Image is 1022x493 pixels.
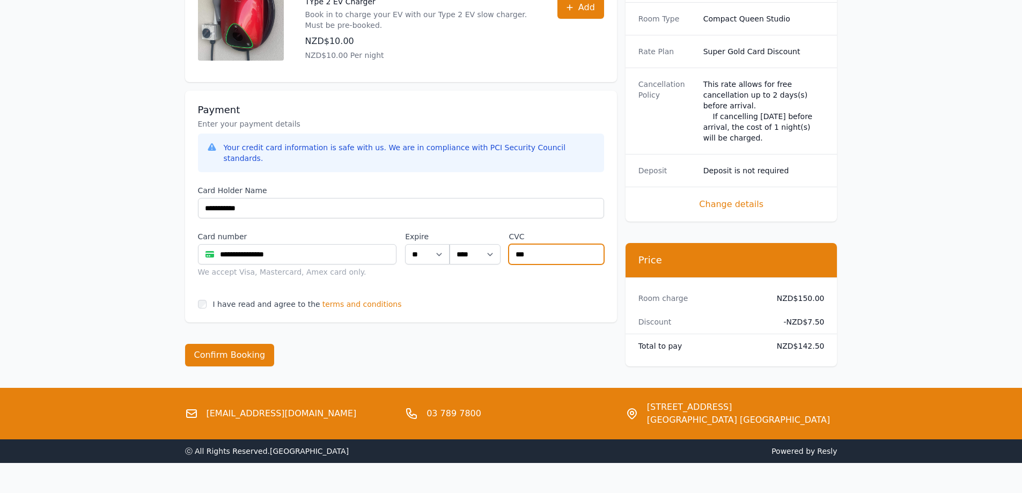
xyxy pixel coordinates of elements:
p: Enter your payment details [198,119,604,129]
div: Your credit card information is safe with us. We are in compliance with PCI Security Council stan... [224,142,595,164]
a: Resly [817,447,837,455]
span: Change details [638,198,825,211]
label: I have read and agree to the [213,300,320,308]
span: Powered by [516,446,837,457]
label: . [450,231,500,242]
div: This rate allows for free cancellation up to 2 days(s) before arrival. If cancelling [DATE] befor... [703,79,825,143]
span: Add [578,1,595,14]
dd: - NZD$7.50 [768,317,825,327]
label: Expire [405,231,450,242]
dt: Deposit [638,165,695,176]
h3: Payment [198,104,604,116]
p: NZD$10.00 Per night [305,50,536,61]
a: [EMAIL_ADDRESS][DOMAIN_NAME] [207,407,357,420]
dt: Total to pay [638,341,760,351]
dt: Room charge [638,293,760,304]
label: CVC [509,231,604,242]
dd: Deposit is not required [703,165,825,176]
dt: Discount [638,317,760,327]
h3: Price [638,254,825,267]
dd: NZD$150.00 [768,293,825,304]
dd: Super Gold Card Discount [703,46,825,57]
p: NZD$10.00 [305,35,536,48]
dt: Rate Plan [638,46,695,57]
dd: Compact Queen Studio [703,13,825,24]
span: [STREET_ADDRESS] [647,401,830,414]
dt: Cancellation Policy [638,79,695,143]
dt: Room Type [638,13,695,24]
dd: NZD$142.50 [768,341,825,351]
span: ⓒ All Rights Reserved. [GEOGRAPHIC_DATA] [185,447,349,455]
p: Book in to charge your EV with our Type 2 EV slow charger. Must be pre-booked. [305,9,536,31]
button: Confirm Booking [185,344,275,366]
label: Card number [198,231,397,242]
label: Card Holder Name [198,185,604,196]
span: terms and conditions [322,299,402,310]
a: 03 789 7800 [427,407,481,420]
span: [GEOGRAPHIC_DATA] [GEOGRAPHIC_DATA] [647,414,830,426]
div: We accept Visa, Mastercard, Amex card only. [198,267,397,277]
